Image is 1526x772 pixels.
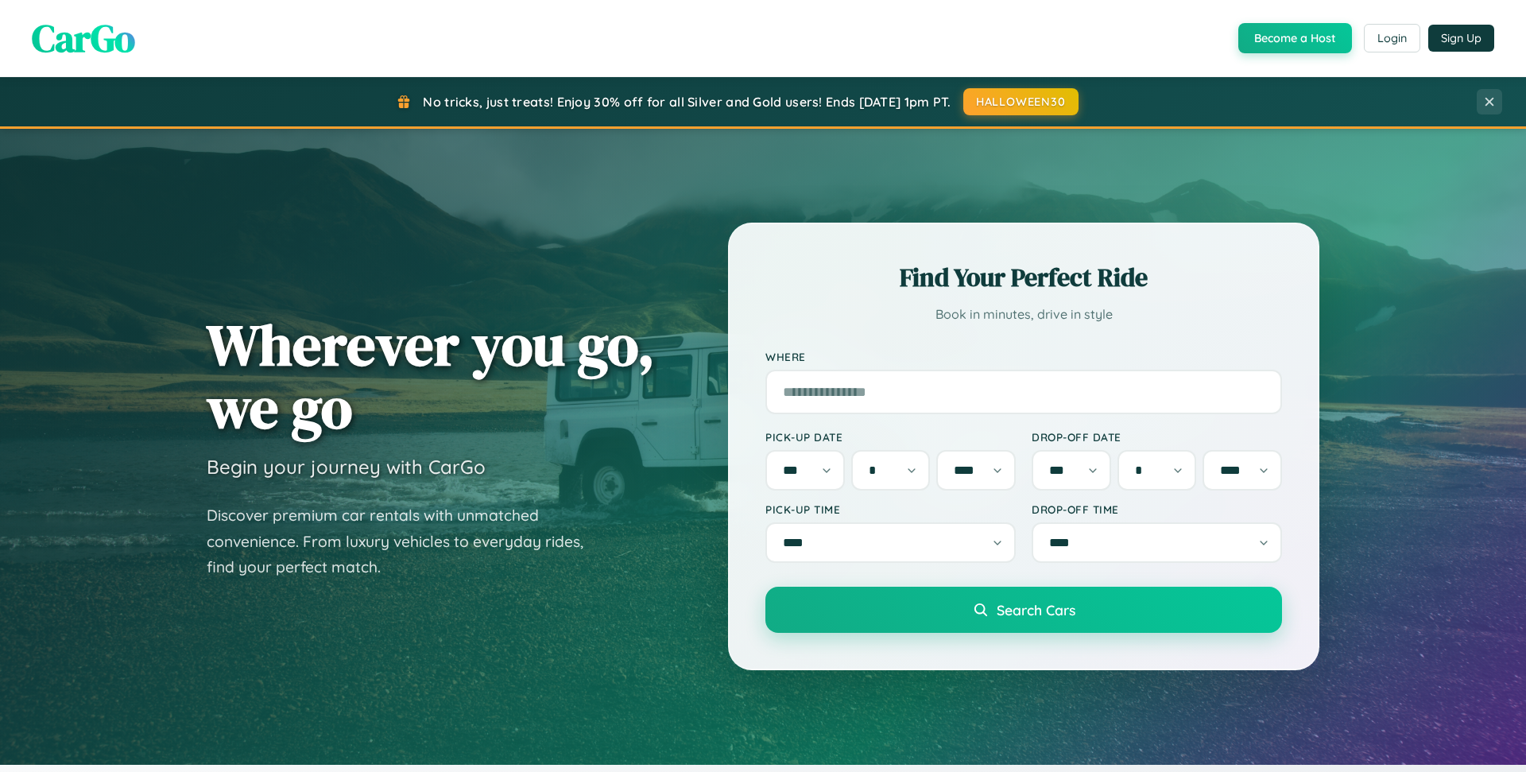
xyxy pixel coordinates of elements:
[765,350,1282,363] label: Where
[32,12,135,64] span: CarGo
[1032,430,1282,444] label: Drop-off Date
[765,430,1016,444] label: Pick-up Date
[1032,502,1282,516] label: Drop-off Time
[963,88,1079,115] button: HALLOWEEN30
[997,601,1075,619] span: Search Cars
[423,94,951,110] span: No tricks, just treats! Enjoy 30% off for all Silver and Gold users! Ends [DATE] 1pm PT.
[765,502,1016,516] label: Pick-up Time
[765,303,1282,326] p: Book in minutes, drive in style
[1364,24,1420,52] button: Login
[765,260,1282,295] h2: Find Your Perfect Ride
[1428,25,1494,52] button: Sign Up
[1238,23,1352,53] button: Become a Host
[207,502,604,580] p: Discover premium car rentals with unmatched convenience. From luxury vehicles to everyday rides, ...
[765,587,1282,633] button: Search Cars
[207,455,486,479] h3: Begin your journey with CarGo
[207,313,655,439] h1: Wherever you go, we go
